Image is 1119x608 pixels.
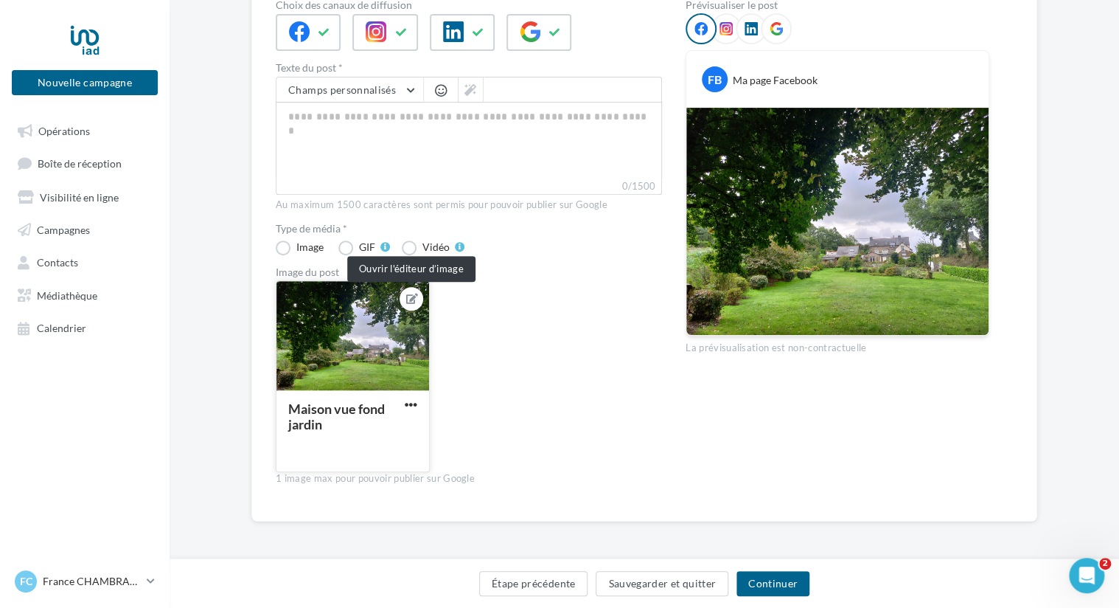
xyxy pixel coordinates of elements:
[37,322,86,334] span: Calendrier
[9,248,161,274] a: Contacts
[702,66,728,92] div: FB
[276,77,423,103] button: Champs personnalisés
[276,472,662,486] div: 1 image max pour pouvoir publier sur Google
[9,281,161,308] a: Médiathèque
[12,70,158,95] button: Nouvelle campagne
[9,117,161,143] a: Opérations
[276,267,662,277] div: Image du post
[1099,558,1111,570] span: 2
[9,314,161,340] a: Calendrier
[37,289,97,301] span: Médiathèque
[596,571,728,596] button: Sauvegarder et quitter
[37,256,78,269] span: Contacts
[686,336,989,355] div: La prévisualisation est non-contractuelle
[9,215,161,242] a: Campagnes
[479,571,588,596] button: Étape précédente
[733,73,818,88] div: Ma page Facebook
[9,183,161,210] a: Visibilité en ligne
[38,124,90,137] span: Opérations
[347,256,475,282] div: Ouvrir l'éditeur d’image
[20,574,32,589] span: FC
[37,223,90,235] span: Campagnes
[276,179,662,195] label: 0/1500
[296,242,324,252] div: Image
[288,401,385,432] div: Maison vue fond jardin
[12,567,158,595] a: FC France CHAMBRAUD
[276,224,662,234] label: Type de média *
[276,198,662,212] div: Au maximum 1500 caractères sont permis pour pouvoir publier sur Google
[422,242,450,252] div: Vidéo
[359,242,375,252] div: GIF
[9,149,161,176] a: Boîte de réception
[288,83,396,96] span: Champs personnalisés
[43,574,141,589] p: France CHAMBRAUD
[40,190,119,203] span: Visibilité en ligne
[1069,558,1104,593] iframe: Intercom live chat
[736,571,809,596] button: Continuer
[38,157,122,170] span: Boîte de réception
[276,63,662,73] label: Texte du post *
